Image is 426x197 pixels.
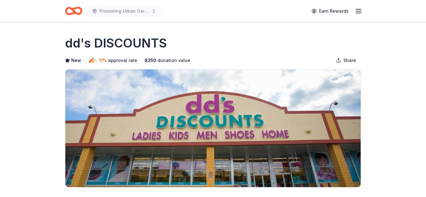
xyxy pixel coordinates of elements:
[65,4,82,18] a: Home
[100,7,149,15] span: Promoting Urban Gardening and Healthy Eating
[343,57,356,64] span: Share
[145,57,156,64] span: $ 250
[99,57,107,64] span: 11%
[65,35,167,52] h1: dd's DISCOUNTS
[87,5,161,17] button: Promoting Urban Gardening and Healthy Eating
[71,57,81,64] span: New
[331,54,361,67] button: Share
[108,57,137,64] span: approval rate
[308,6,352,17] a: Earn Rewards
[158,57,190,64] span: donation value
[65,69,361,187] img: Image for dd's DISCOUNTS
